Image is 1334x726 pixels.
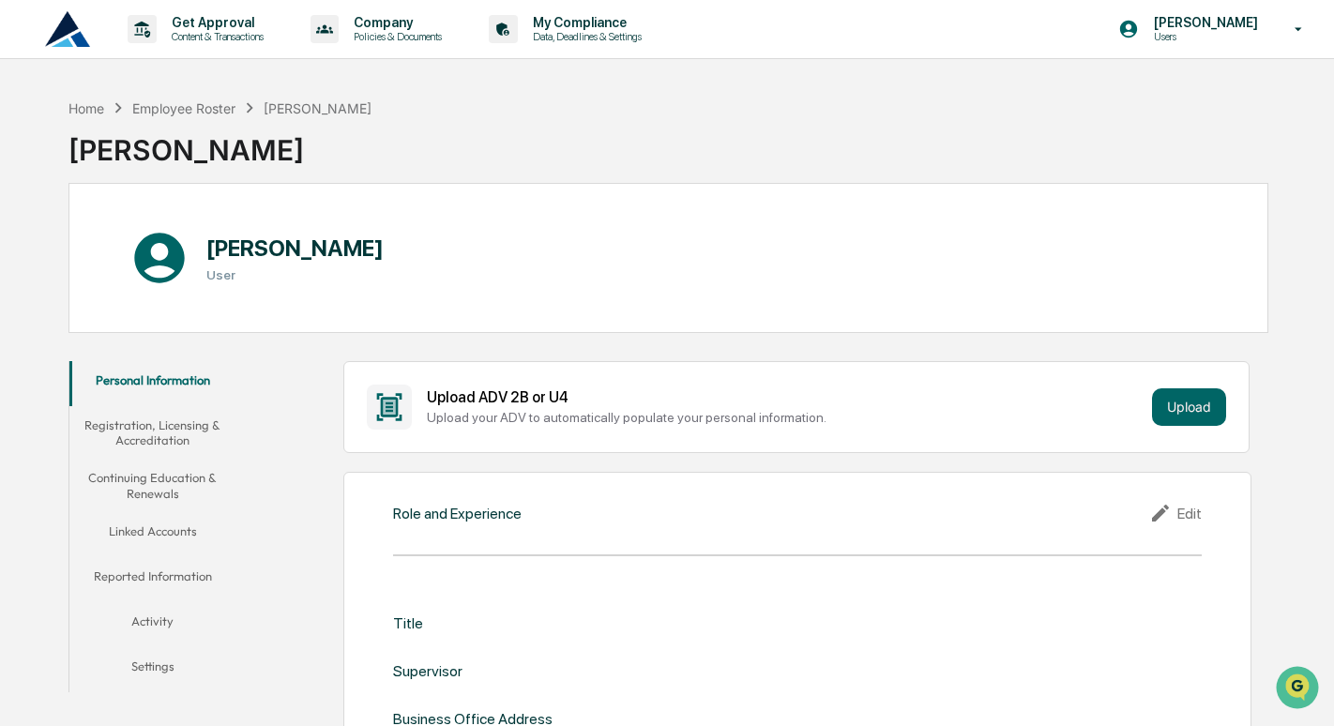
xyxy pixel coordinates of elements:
[155,236,233,255] span: Attestations
[69,361,236,692] div: secondary tabs example
[1149,502,1202,524] div: Edit
[157,30,273,43] p: Content & Transactions
[69,602,236,647] button: Activity
[132,317,227,332] a: Powered byPylon
[68,100,104,116] div: Home
[19,274,34,289] div: 🔎
[427,388,1145,406] div: Upload ADV 2B or U4
[69,459,236,512] button: Continuing Education & Renewals
[393,614,423,632] div: Title
[129,229,240,263] a: 🗄️Attestations
[68,118,372,167] div: [PERSON_NAME]
[206,267,384,282] h3: User
[69,512,236,557] button: Linked Accounts
[319,149,341,172] button: Start new chat
[339,15,451,30] p: Company
[38,272,118,291] span: Data Lookup
[38,236,121,255] span: Preclearance
[157,15,273,30] p: Get Approval
[518,30,651,43] p: Data, Deadlines & Settings
[518,15,651,30] p: My Compliance
[264,100,371,116] div: [PERSON_NAME]
[64,144,308,162] div: Start new chat
[45,11,90,47] img: logo
[19,144,53,177] img: 1746055101610-c473b297-6a78-478c-a979-82029cc54cd1
[427,410,1145,425] div: Upload your ADV to automatically populate your personal information.
[1274,664,1325,715] iframe: Open customer support
[393,505,522,522] div: Role and Experience
[339,30,451,43] p: Policies & Documents
[11,229,129,263] a: 🖐️Preclearance
[393,662,462,680] div: Supervisor
[136,238,151,253] div: 🗄️
[69,406,236,460] button: Registration, Licensing & Accreditation
[64,162,237,177] div: We're available if you need us!
[69,557,236,602] button: Reported Information
[19,238,34,253] div: 🖐️
[19,39,341,69] p: How can we help?
[1139,15,1267,30] p: [PERSON_NAME]
[187,318,227,332] span: Pylon
[69,361,236,406] button: Personal Information
[1139,30,1267,43] p: Users
[206,234,384,262] h1: [PERSON_NAME]
[1152,388,1226,426] button: Upload
[69,647,236,692] button: Settings
[132,100,235,116] div: Employee Roster
[11,265,126,298] a: 🔎Data Lookup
